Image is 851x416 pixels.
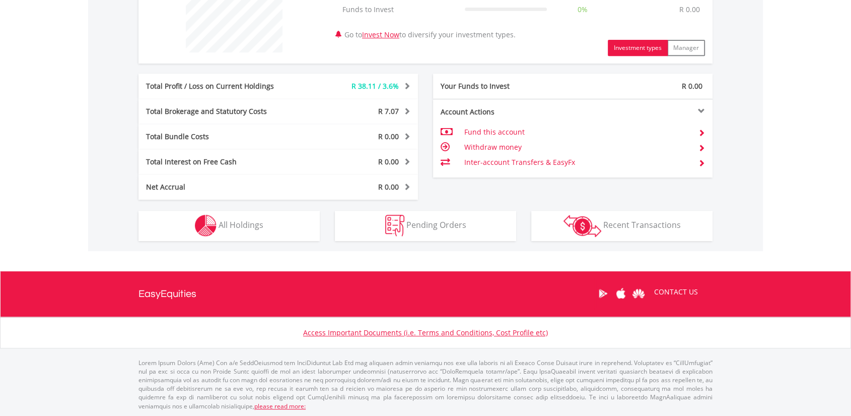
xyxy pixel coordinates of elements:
a: Invest Now [362,30,399,39]
a: Google Play [594,278,612,309]
img: transactions-zar-wht.png [563,215,601,237]
span: R 0.00 [378,182,399,192]
a: Access Important Documents (i.e. Terms and Conditions, Cost Profile etc) [303,328,548,337]
span: Recent Transactions [603,219,681,230]
td: Fund this account [464,125,690,140]
button: All Holdings [138,211,320,241]
div: Your Funds to Invest [433,81,573,91]
p: Lorem Ipsum Dolors (Ame) Con a/e SeddOeiusmod tem InciDiduntut Lab Etd mag aliquaen admin veniamq... [138,359,713,410]
a: EasyEquities [138,271,196,317]
div: Net Accrual [138,182,302,192]
td: Inter-account Transfers & EasyFx [464,155,690,170]
a: Apple [612,278,629,309]
button: Pending Orders [335,211,516,241]
span: R 38.11 / 3.6% [351,81,399,91]
img: pending_instructions-wht.png [385,215,404,236]
div: Account Actions [433,107,573,117]
span: R 7.07 [378,106,399,116]
span: R 0.00 [682,81,702,91]
div: Total Bundle Costs [138,132,302,142]
span: R 0.00 [378,157,399,166]
a: please read more: [254,402,306,410]
div: Total Brokerage and Statutory Costs [138,106,302,116]
div: Total Interest on Free Cash [138,157,302,167]
td: Withdraw money [464,140,690,155]
button: Investment types [608,40,668,56]
span: R 0.00 [378,132,399,141]
button: Recent Transactions [531,211,713,241]
span: Pending Orders [406,219,466,230]
div: Total Profit / Loss on Current Holdings [138,81,302,91]
img: holdings-wht.png [195,215,217,236]
a: CONTACT US [647,278,705,306]
span: All Holdings [219,219,263,230]
button: Manager [667,40,705,56]
a: Huawei [629,278,647,309]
